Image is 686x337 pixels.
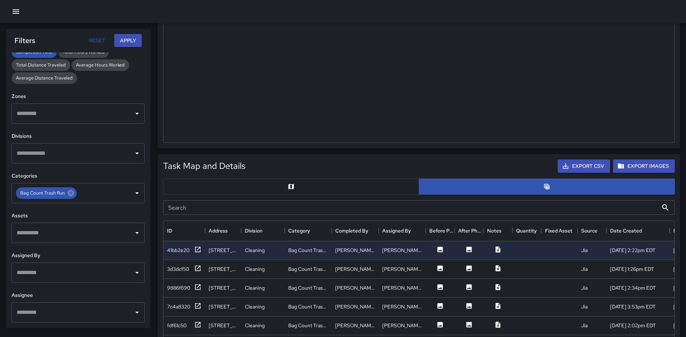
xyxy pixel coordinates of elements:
[85,34,108,47] button: Reset
[132,268,142,278] button: Open
[382,303,422,310] div: Andre Smith
[167,322,187,329] div: fdf61c50
[132,188,142,198] button: Open
[245,284,265,291] div: Cleaning
[581,322,588,329] div: Jia
[606,221,670,241] div: Date Created
[545,221,572,241] div: Fixed Asset
[335,265,375,273] div: Andre Smith
[132,228,142,238] button: Open
[163,179,419,195] button: Map
[132,108,142,119] button: Open
[516,221,537,241] div: Quantity
[610,284,656,291] div: 9/27/2025, 2:34pm EDT
[512,221,541,241] div: Quantity
[335,284,375,291] div: Andre Smith
[205,221,241,241] div: Address
[382,322,422,329] div: Andre Smith
[335,247,375,254] div: Andre Smith
[543,183,550,190] svg: Table
[458,221,483,241] div: After Photo
[12,172,145,180] h6: Categories
[167,265,189,273] div: 3d3dcf50
[288,221,310,241] div: Category
[426,221,455,241] div: Before Photo
[613,159,675,173] button: Export Images
[209,284,238,291] div: 4880 6th Street Northeast
[581,221,597,241] div: Source
[382,284,422,291] div: Andre Smith
[541,221,578,241] div: Fixed Asset
[12,252,145,260] h6: Assigned By
[245,221,263,241] div: Division
[163,221,205,241] div: ID
[16,189,69,197] span: Bag Count Trash Run
[487,221,502,241] div: Notes
[245,247,265,254] div: Cleaning
[209,303,238,310] div: 1403 Okie Street Northeast
[12,72,77,84] div: Average Distance Traveled
[382,221,411,241] div: Assigned By
[382,265,422,273] div: Andre Smith
[12,59,70,71] div: Total Distance Traveled
[12,75,77,81] span: Average Distance Traveled
[12,62,70,68] span: Total Distance Traveled
[610,221,642,241] div: Date Created
[72,59,129,71] div: Average Hours Worked
[610,322,656,329] div: 9/26/2025, 2:02pm EDT
[610,303,656,310] div: 9/26/2025, 3:53pm EDT
[163,160,246,172] h5: Task Map and Details
[288,265,328,273] div: Bag Count Trash Run
[14,35,35,46] h6: Filters
[610,247,656,254] div: 9/29/2025, 2:22pm EDT
[245,322,265,329] div: Cleaning
[581,247,588,254] div: Jia
[245,265,265,273] div: Cleaning
[167,321,201,330] button: fdf61c50
[379,221,426,241] div: Assigned By
[167,221,172,241] div: ID
[288,322,328,329] div: Bag Count Trash Run
[114,34,142,47] button: Apply
[581,303,588,310] div: Jia
[335,303,375,310] div: Andre Smith
[483,221,512,241] div: Notes
[581,265,588,273] div: Jia
[209,265,238,273] div: 1403 Okie Street Northeast
[335,221,368,241] div: Completed By
[132,307,142,317] button: Open
[429,221,455,241] div: Before Photo
[167,302,201,311] button: 7c4a8320
[167,283,201,293] button: 9886f690
[245,303,265,310] div: Cleaning
[419,179,675,195] button: Table
[167,265,201,274] button: 3d3dcf50
[209,221,228,241] div: Address
[12,132,145,140] h6: Divisions
[288,303,328,310] div: Bag Count Trash Run
[578,221,606,241] div: Source
[581,284,588,291] div: Jia
[72,62,129,68] span: Average Hours Worked
[610,265,654,273] div: 9/28/2025, 1:26pm EDT
[209,322,238,329] div: 4902 Bates Road Northeast
[12,212,145,220] h6: Assets
[12,93,145,101] h6: Zones
[132,148,142,158] button: Open
[382,247,422,254] div: Andre Smith
[558,159,610,173] button: Export CSV
[167,303,190,310] div: 7c4a8320
[167,246,201,255] button: 41bb2e20
[455,221,483,241] div: After Photo
[241,221,285,241] div: Division
[167,247,189,254] div: 41bb2e20
[287,183,295,190] svg: Map
[288,247,328,254] div: Bag Count Trash Run
[16,187,77,199] div: Bag Count Trash Run
[285,221,332,241] div: Category
[288,284,328,291] div: Bag Count Trash Run
[167,284,190,291] div: 9886f690
[335,322,375,329] div: Andre Smith
[209,247,238,254] div: 4902 Bates Road Northeast
[12,291,145,299] h6: Assignee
